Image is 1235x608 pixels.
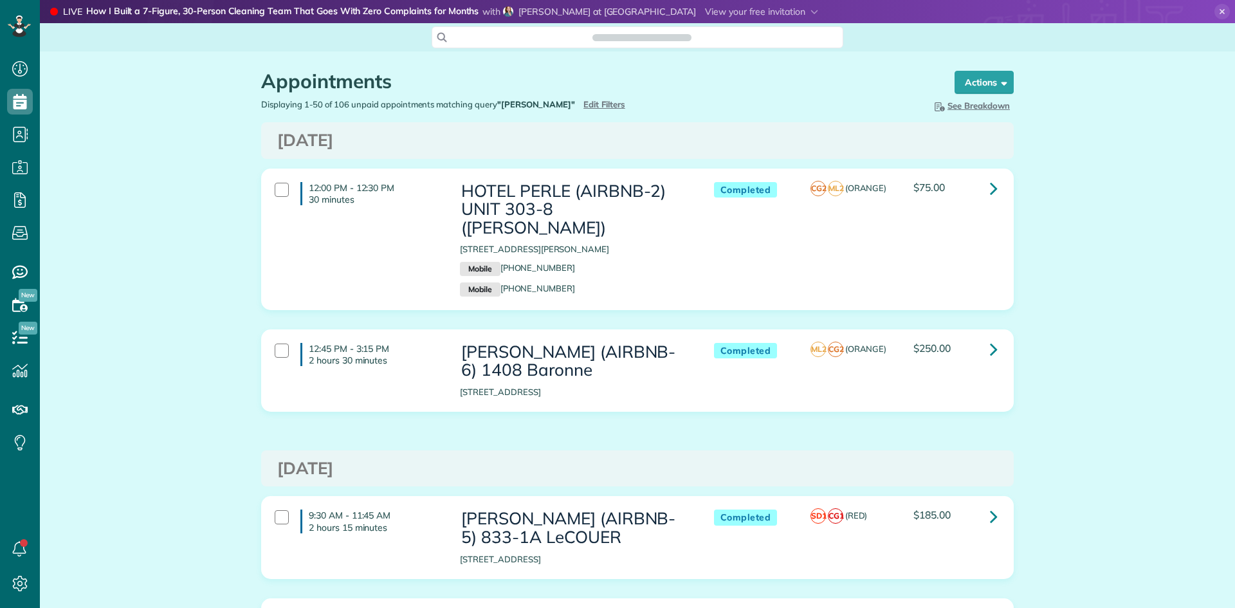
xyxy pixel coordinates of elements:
span: with [482,6,500,17]
p: 2 hours 30 minutes [309,355,441,366]
span: SD1 [810,508,826,524]
img: stephanie-pipkin-96de6d1c4dbbe89ac2cf66ae4a2a65097b4bdeddb8dcc8f0118c4cbbfde044c5.jpg [503,6,513,17]
h3: [PERSON_NAME] (AIRBNB-6) 1408 Baronne [460,343,688,380]
a: Mobile[PHONE_NUMBER] [460,263,575,273]
strong: How I Built a 7-Figure, 30-Person Cleaning Team That Goes With Zero Complaints for Months [86,5,479,19]
small: Mobile [460,262,500,276]
h3: [DATE] [277,131,998,150]
button: Actions [955,71,1014,94]
button: See Breakdown [928,98,1014,113]
h3: [PERSON_NAME] (AIRBNB-5) 833-1A LeCOUER [460,510,688,546]
span: Completed [714,182,778,198]
h4: 12:00 PM - 12:30 PM [300,182,441,205]
p: 2 hours 15 minutes [309,522,441,533]
span: New [19,322,37,335]
span: See Breakdown [932,100,1010,111]
span: CG1 [828,508,843,524]
small: Mobile [460,282,500,297]
h3: HOTEL PERLE (AIRBNB-2) UNIT 303-8 ([PERSON_NAME]) [460,182,688,237]
span: ML2 [828,181,843,196]
p: [STREET_ADDRESS] [460,553,688,566]
h1: Appointments [261,71,930,92]
span: New [19,289,37,302]
span: $250.00 [913,342,951,355]
span: ML2 [810,342,826,357]
a: Edit Filters [583,99,625,109]
span: Search ZenMaid… [605,31,678,44]
h4: 12:45 PM - 3:15 PM [300,343,441,366]
span: [PERSON_NAME] at [GEOGRAPHIC_DATA] [518,6,696,17]
p: 30 minutes [309,194,441,205]
span: (ORANGE) [845,183,887,193]
strong: "[PERSON_NAME]" [497,99,575,109]
span: Completed [714,510,778,526]
span: Completed [714,343,778,359]
span: $185.00 [913,508,951,521]
span: $75.00 [913,181,945,194]
span: (ORANGE) [845,344,887,354]
p: [STREET_ADDRESS] [460,386,688,398]
span: CG2 [810,181,826,196]
p: [STREET_ADDRESS][PERSON_NAME] [460,243,688,255]
a: Mobile[PHONE_NUMBER] [460,283,575,293]
span: (RED) [845,510,868,520]
div: Displaying 1-50 of 106 unpaid appointments matching query [252,98,637,111]
span: CG2 [828,342,843,357]
h4: 9:30 AM - 11:45 AM [300,510,441,533]
h3: [DATE] [277,459,998,478]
